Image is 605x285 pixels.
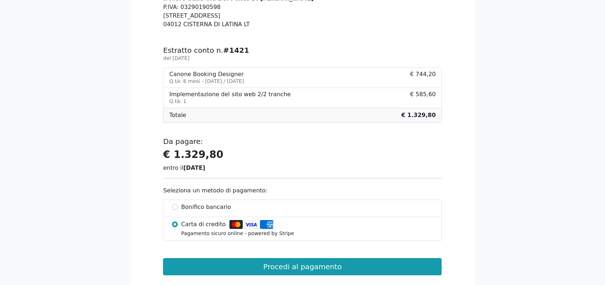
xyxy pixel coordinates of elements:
b: € 1.329,80 [401,112,436,118]
b: #1421 [223,46,249,55]
div: entro il [163,164,442,172]
h5: Estratto conto n. [163,46,442,55]
strong: [DATE] [183,164,205,171]
span: Carta di credito [181,220,226,229]
div: Canone Booking Designer [169,71,244,78]
span: € 744,20 [410,71,436,85]
small: Pagamento sicuro online - powered by Stripe [181,230,294,236]
span: Totale [169,111,186,120]
div: Implementazione del sito web 2/2 tranche [169,91,290,98]
small: Q.tà: 1 [169,98,186,104]
span: € 585,60 [410,91,436,105]
small: Q.tà: 6 mesi - [DATE] / [DATE] [169,78,244,84]
button: Procedi al pagamento [163,258,442,275]
span: Bonifico bancario [181,203,231,211]
strong: € 1.329,80 [163,149,223,160]
small: del [DATE] [163,55,189,61]
h5: Da pagare: [163,137,442,146]
h6: Seleziona un metodo di pagamento: [163,187,442,194]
